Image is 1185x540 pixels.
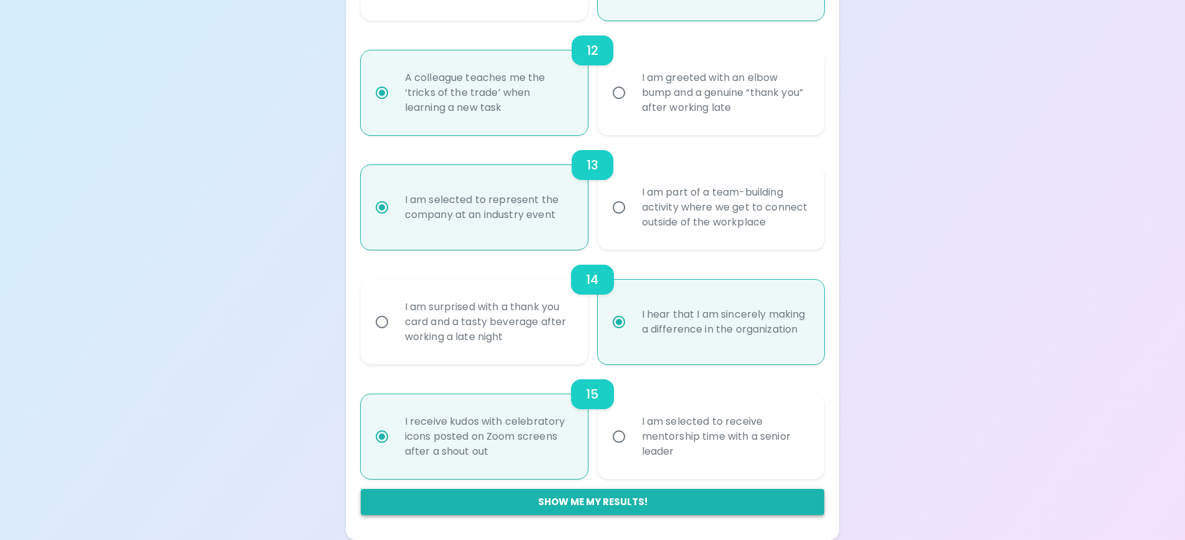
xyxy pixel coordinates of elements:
[587,40,598,60] h6: 12
[586,384,598,404] h6: 15
[395,55,581,130] div: A colleague teaches me the ‘tricks of the trade’ when learning a new task
[361,135,825,250] div: choice-group-check
[632,55,818,130] div: I am greeted with an elbow bump and a genuine “thank you” after working late
[587,155,598,175] h6: 13
[361,489,825,515] button: Show me my results!
[361,364,825,479] div: choice-group-check
[361,250,825,364] div: choice-group-check
[586,270,598,290] h6: 14
[632,170,818,245] div: I am part of a team-building activity where we get to connect outside of the workplace
[632,292,818,352] div: I hear that I am sincerely making a difference in the organization
[395,285,581,359] div: I am surprised with a thank you card and a tasty beverage after working a late night
[632,399,818,474] div: I am selected to receive mentorship time with a senior leader
[395,178,581,237] div: I am selected to represent the company at an industry event
[395,399,581,474] div: I receive kudos with celebratory icons posted on Zoom screens after a shout out
[361,21,825,135] div: choice-group-check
